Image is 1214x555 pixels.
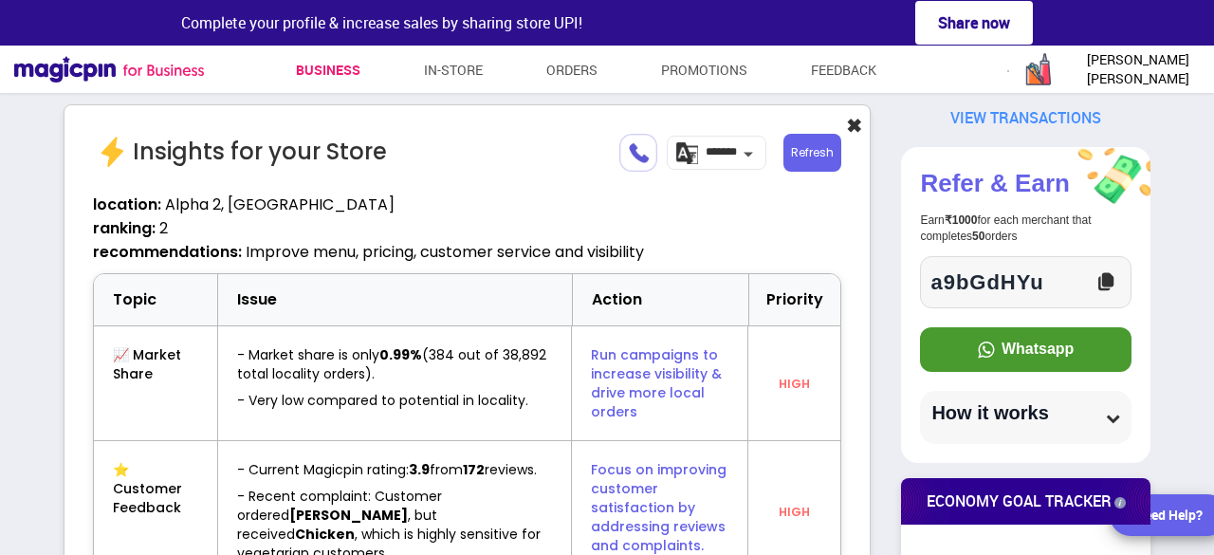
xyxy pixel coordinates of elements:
span: ₹1000 [945,213,978,227]
h3: Insights for your Store [93,134,387,172]
div: 📈 Market Share [94,326,218,440]
span: Share now [938,12,1010,34]
span: a9bGdHYu [930,268,1043,297]
img: Insights for your Store [93,134,131,172]
span: High [767,372,821,396]
strong: 3.9 [409,460,430,479]
div: Action [573,274,750,326]
a: Promotions [661,53,747,87]
span: Improve menu, pricing, customer service and visibility [246,242,644,264]
a: Business [296,53,360,87]
div: VIEW TRANSACTIONS [901,104,1150,132]
span: Alpha 2, [GEOGRAPHIC_DATA] [165,194,395,216]
span: 2 [159,218,168,240]
span: High [767,500,821,524]
strong: 172 [463,460,485,479]
strong: 0.99% [379,345,422,364]
span: 50 [972,230,984,243]
strong: [PERSON_NAME] [289,506,408,525]
p: Refer & Earn [920,166,1131,201]
div: Economy GOAL TRACKER [914,490,1138,512]
div: Refresh [783,134,841,172]
div: - Very low compared to potential in locality. [237,391,552,410]
a: In-store [424,53,483,87]
img: image [1094,270,1117,294]
div: Issue [218,274,573,326]
a: Run campaigns to increase visibility & drive more local orders [591,345,729,421]
img: Magicpin [14,56,204,83]
p: Earn for each merchant that completes orders [920,213,1131,245]
a: Feedback [811,53,876,87]
img: Description of the image [619,134,657,172]
span: ranking : [93,218,156,240]
span: location : [93,194,161,216]
div: Topic [94,274,218,326]
span: [PERSON_NAME] [PERSON_NAME] [1067,50,1209,88]
h3: How it works [931,402,1048,423]
div: - Current Magicpin rating: from reviews. [237,460,552,479]
button: Share now [915,1,1033,46]
div: Need Help? [1135,506,1203,525]
button: Whatsapp [920,327,1131,372]
div: - Market share is only (384 out of 38,892 total locality orders). [237,345,552,383]
img: image [1060,123,1174,237]
strong: Chicken [295,525,355,544]
div: Priority [749,274,840,326]
span: recommendations : [93,242,242,264]
button: ✖ [846,113,862,140]
button: Copy code [1090,267,1121,298]
span: Complete your profile & increase sales by sharing store UPI! [181,12,582,33]
img: logo [1020,50,1058,88]
a: Focus on improving customer satisfaction by addressing reviews and complaints. [591,460,729,555]
a: Orders [546,53,598,87]
img: AuROenoBPPGMAAAAAElFTkSuQmCC [1114,497,1126,509]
